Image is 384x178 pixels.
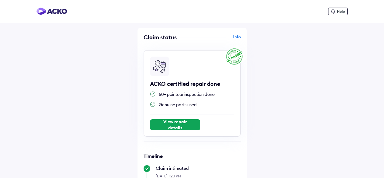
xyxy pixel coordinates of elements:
[159,91,215,98] div: 50+ point car inspection done
[156,165,241,171] div: Claim intimated
[144,34,191,41] div: Claim status
[36,8,67,15] img: horizontal-gradient.png
[144,153,241,159] h6: Timeline
[194,34,241,45] div: Info
[159,102,197,108] div: Genuine parts used
[150,80,234,88] div: ACKO certified repair done
[156,122,194,128] div: View repair details
[337,9,345,14] span: Help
